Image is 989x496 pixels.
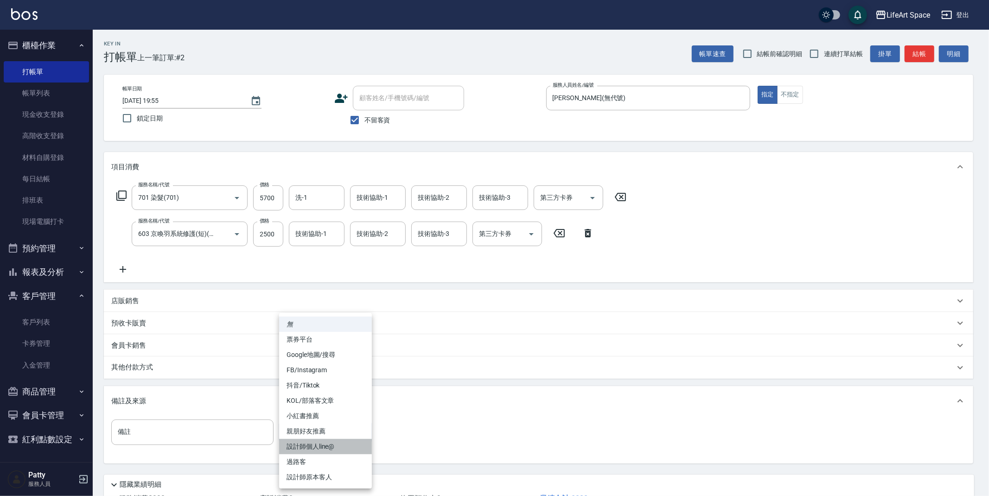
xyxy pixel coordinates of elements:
li: 親朋好友推薦 [279,424,372,439]
li: 設計師個人line@ [279,439,372,454]
li: FB/Instagram [279,362,372,378]
em: 無 [287,319,293,329]
li: Google地圖/搜尋 [279,347,372,362]
li: KOL/部落客文章 [279,393,372,408]
li: 票券平台 [279,332,372,347]
li: 抖音/Tiktok [279,378,372,393]
li: 過路客 [279,454,372,470]
li: 設計師原本客人 [279,470,372,485]
li: 小紅書推薦 [279,408,372,424]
